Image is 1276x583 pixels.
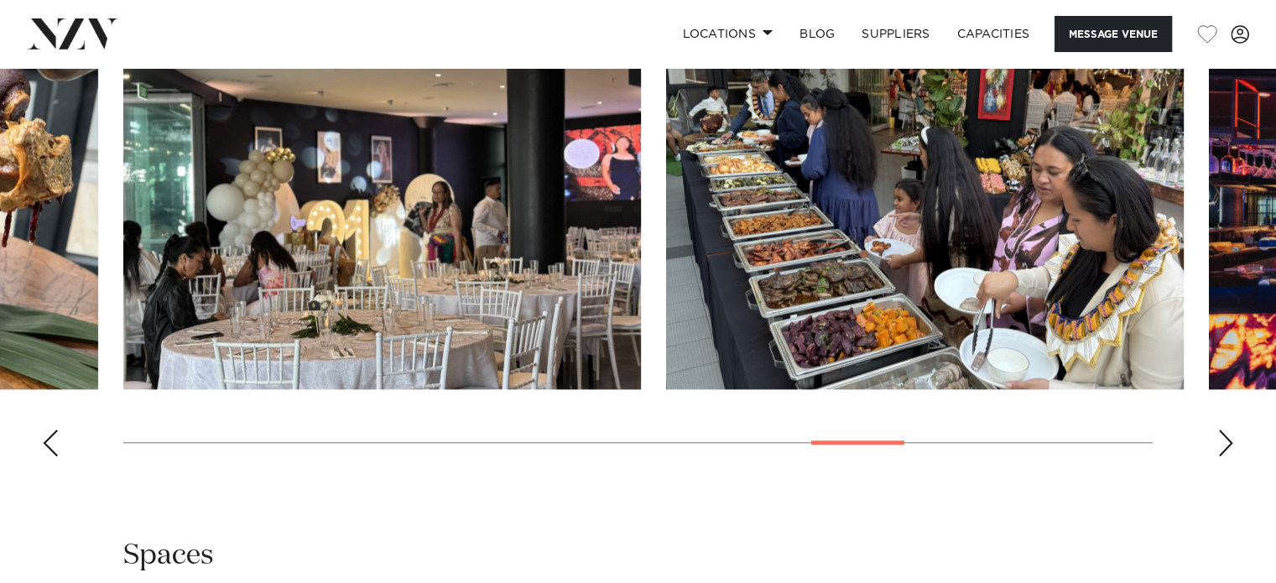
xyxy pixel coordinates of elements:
[669,16,786,52] a: Locations
[123,9,641,389] swiper-slide: 15 / 21
[786,16,848,52] a: BLOG
[27,18,118,49] img: nzv-logo.png
[944,16,1044,52] a: Capacities
[123,537,214,575] h2: Spaces
[848,16,943,52] a: SUPPLIERS
[666,9,1184,389] swiper-slide: 16 / 21
[1055,16,1172,52] button: Message Venue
